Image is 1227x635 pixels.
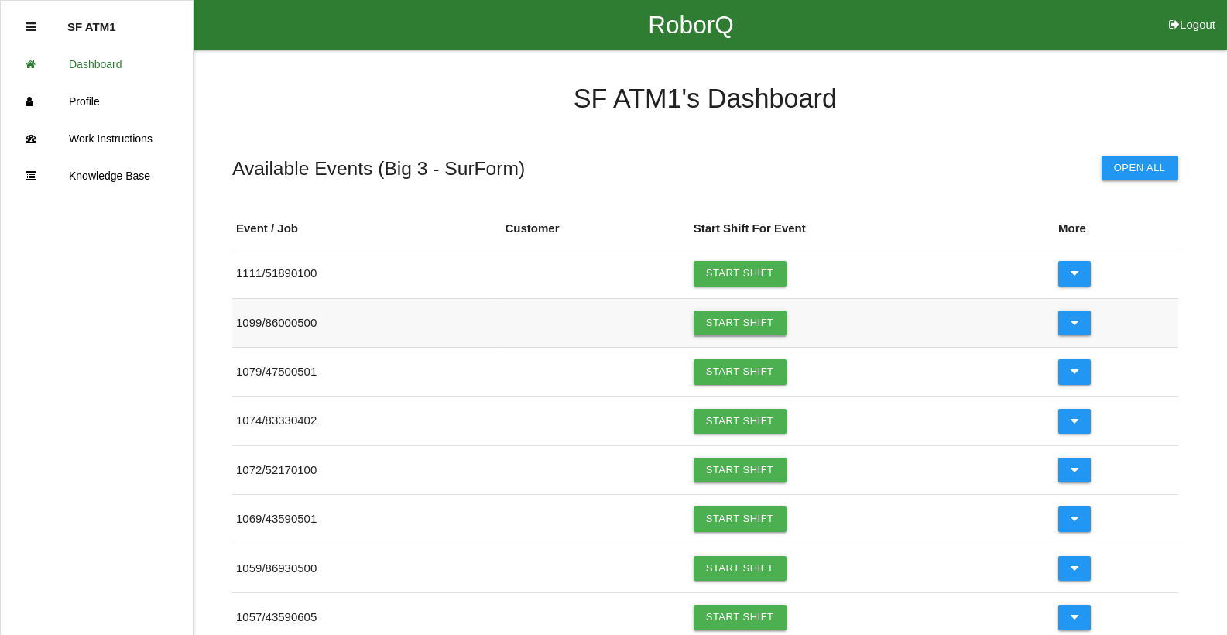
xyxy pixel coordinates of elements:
a: Work Instructions [1,120,193,157]
a: Start Shift [694,506,787,531]
td: 1072 / 52170100 [232,445,501,494]
a: Knowledge Base [1,157,193,194]
div: Close [26,9,36,46]
td: 1069 / 43590501 [232,495,501,544]
td: 1079 / 47500501 [232,348,501,396]
td: 1074 / 83330402 [232,396,501,445]
h4: SF ATM1 's Dashboard [232,84,1178,114]
a: Start Shift [694,359,787,384]
th: Customer [501,208,689,249]
a: Start Shift [694,458,787,482]
h5: Available Events ( Big 3 - SurForm ) [232,158,525,179]
p: SF ATM1 [67,9,116,33]
td: 1059 / 86930500 [232,544,501,592]
td: 1111 / 51890100 [232,249,501,298]
th: More [1054,208,1178,249]
th: Start Shift For Event [690,208,1054,249]
a: Start Shift [694,556,787,581]
a: Start Shift [694,605,787,630]
a: Start Shift [694,261,787,286]
th: Event / Job [232,208,501,249]
a: Profile [1,83,193,120]
a: Start Shift [694,409,787,434]
td: 1099 / 86000500 [232,298,501,347]
a: Start Shift [694,311,787,335]
a: Dashboard [1,46,193,83]
button: Open All [1102,156,1178,180]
